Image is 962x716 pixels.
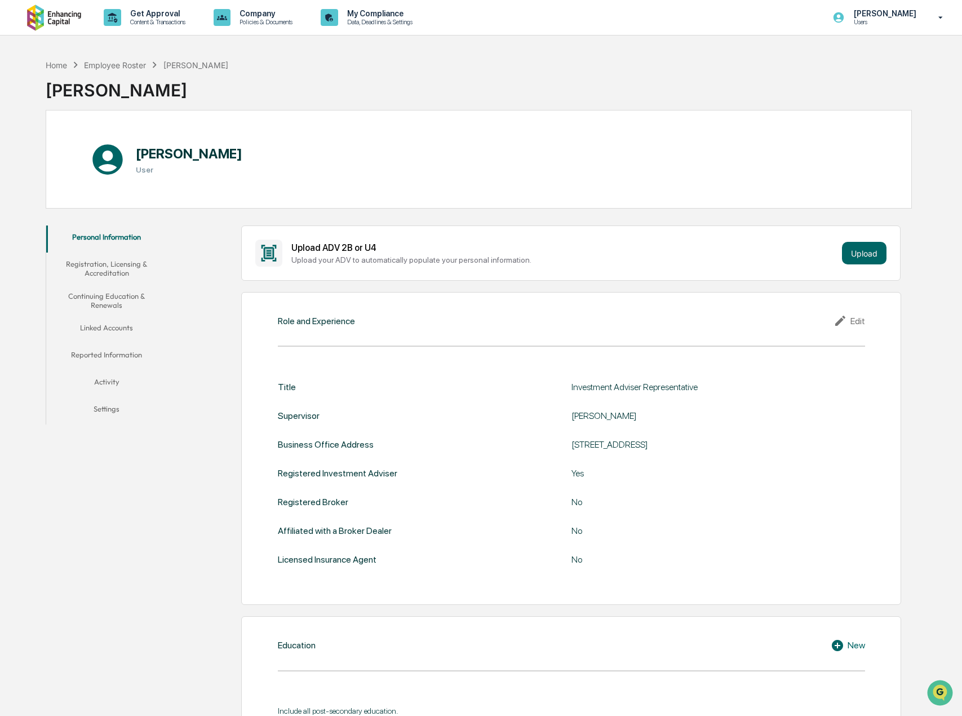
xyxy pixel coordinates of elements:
a: 🔎Data Lookup [7,159,76,179]
button: Upload [842,242,886,264]
p: [PERSON_NAME] [845,9,922,18]
button: Activity [46,370,167,397]
p: My Compliance [338,9,418,18]
div: [PERSON_NAME] [46,71,228,100]
div: Upload your ADV to automatically populate your personal information. [291,255,837,264]
div: Start new chat [38,86,185,98]
div: 🔎 [11,165,20,174]
span: Attestations [93,142,140,153]
p: Users [845,18,922,26]
p: Content & Transactions [121,18,191,26]
button: Linked Accounts [46,316,167,343]
p: Company [230,9,298,18]
img: logo [27,4,81,30]
img: 1746055101610-c473b297-6a78-478c-a979-82029cc54cd1 [11,86,32,107]
a: 🖐️Preclearance [7,138,77,158]
div: Education [278,640,316,651]
div: Registered Broker [278,497,348,507]
div: Include all post-secondary education. [278,706,865,715]
div: 🖐️ [11,143,20,152]
button: Continuing Education & Renewals [46,285,167,317]
div: Home [46,60,67,70]
div: New [831,639,865,652]
div: No [571,525,853,536]
div: Role and Experience [278,316,355,326]
div: [PERSON_NAME] [163,60,228,70]
span: Pylon [112,191,136,200]
div: Affiliated with a Broker Dealer [278,525,392,536]
a: Powered byPylon [79,191,136,200]
p: Data, Deadlines & Settings [338,18,418,26]
p: How can we help? [11,24,205,42]
div: Investment Adviser Representative [571,382,853,392]
button: Registration, Licensing & Accreditation [46,253,167,285]
div: No [571,497,853,507]
div: Yes [571,468,853,479]
div: secondary tabs example [46,226,167,425]
h1: [PERSON_NAME] [136,145,242,162]
div: [PERSON_NAME] [571,410,853,421]
div: No [571,554,853,565]
h3: User [136,165,242,174]
div: Edit [834,314,865,328]
div: We're available if you need us! [38,98,143,107]
button: Personal Information [46,226,167,253]
div: Title [278,382,296,392]
p: Get Approval [121,9,191,18]
div: Business Office Address [278,439,374,450]
p: Policies & Documents [230,18,298,26]
div: Supervisor [278,410,320,421]
iframe: Open customer support [926,679,956,709]
div: 🗄️ [82,143,91,152]
button: Settings [46,397,167,425]
a: 🗄️Attestations [77,138,144,158]
div: Employee Roster [84,60,146,70]
button: Start new chat [192,90,205,103]
span: Preclearance [23,142,73,153]
div: Upload ADV 2B or U4 [291,242,837,253]
div: [STREET_ADDRESS] [571,439,853,450]
div: Registered Investment Adviser [278,468,397,479]
button: Reported Information [46,343,167,370]
span: Data Lookup [23,163,71,175]
div: Licensed Insurance Agent [278,554,376,565]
